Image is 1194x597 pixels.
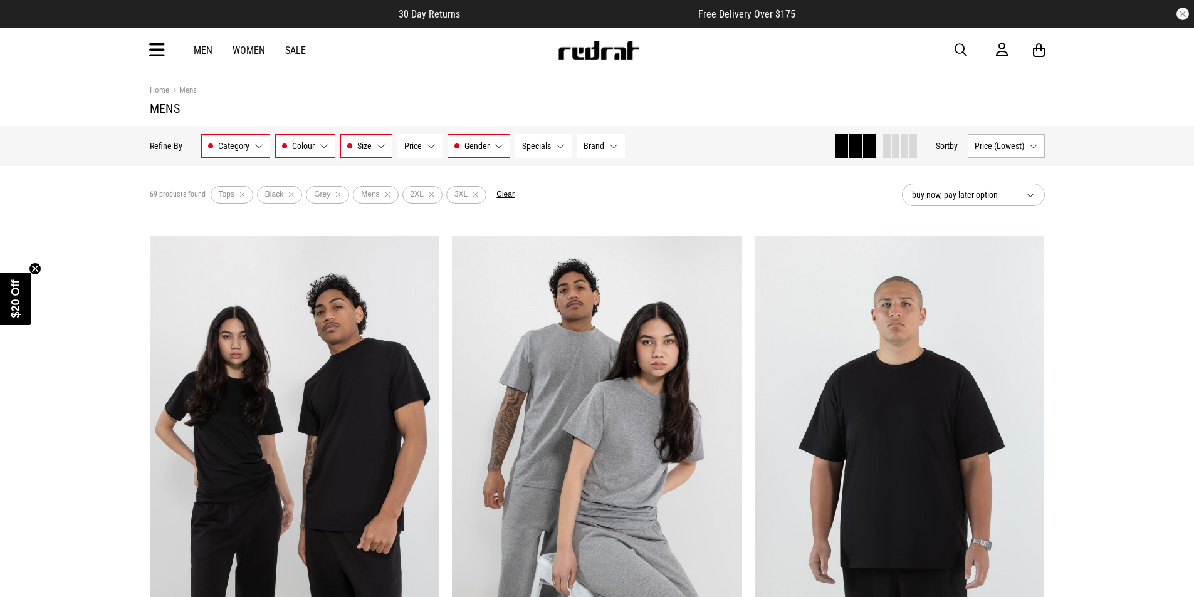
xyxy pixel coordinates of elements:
[584,141,604,151] span: Brand
[975,141,1024,151] span: Price (Lowest)
[150,85,169,95] a: Home
[150,101,1045,116] h1: Mens
[950,141,958,151] span: by
[454,190,468,199] span: 3XL
[150,190,206,200] span: 69 products found
[234,186,250,204] button: Remove filter
[522,141,551,151] span: Specials
[275,134,335,158] button: Colour
[150,141,182,151] p: Refine By
[496,190,515,200] button: Clear
[201,134,270,158] button: Category
[577,134,625,158] button: Brand
[169,85,197,97] a: Mens
[218,141,249,151] span: Category
[464,141,490,151] span: Gender
[968,134,1045,158] button: Price (Lowest)
[219,190,234,199] span: Tops
[29,262,41,275] button: Close teaser
[233,44,265,56] a: Women
[361,190,379,199] span: Mens
[292,141,315,151] span: Colour
[936,138,958,153] button: Sortby
[902,184,1045,206] button: buy now, pay later option
[468,186,483,204] button: Remove filter
[265,190,283,199] span: Black
[194,44,212,56] a: Men
[485,8,673,20] iframe: Customer reviews powered by Trustpilot
[380,186,395,204] button: Remove filter
[399,8,460,20] span: 30 Day Returns
[9,279,22,318] span: $20 Off
[330,186,346,204] button: Remove filter
[448,134,510,158] button: Gender
[424,186,439,204] button: Remove filter
[557,41,640,60] img: Redrat logo
[698,8,795,20] span: Free Delivery Over $175
[340,134,392,158] button: Size
[283,186,299,204] button: Remove filter
[411,190,424,199] span: 2XL
[912,187,1016,202] span: buy now, pay later option
[404,141,422,151] span: Price
[285,44,306,56] a: Sale
[314,190,330,199] span: Grey
[397,134,443,158] button: Price
[357,141,372,151] span: Size
[515,134,572,158] button: Specials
